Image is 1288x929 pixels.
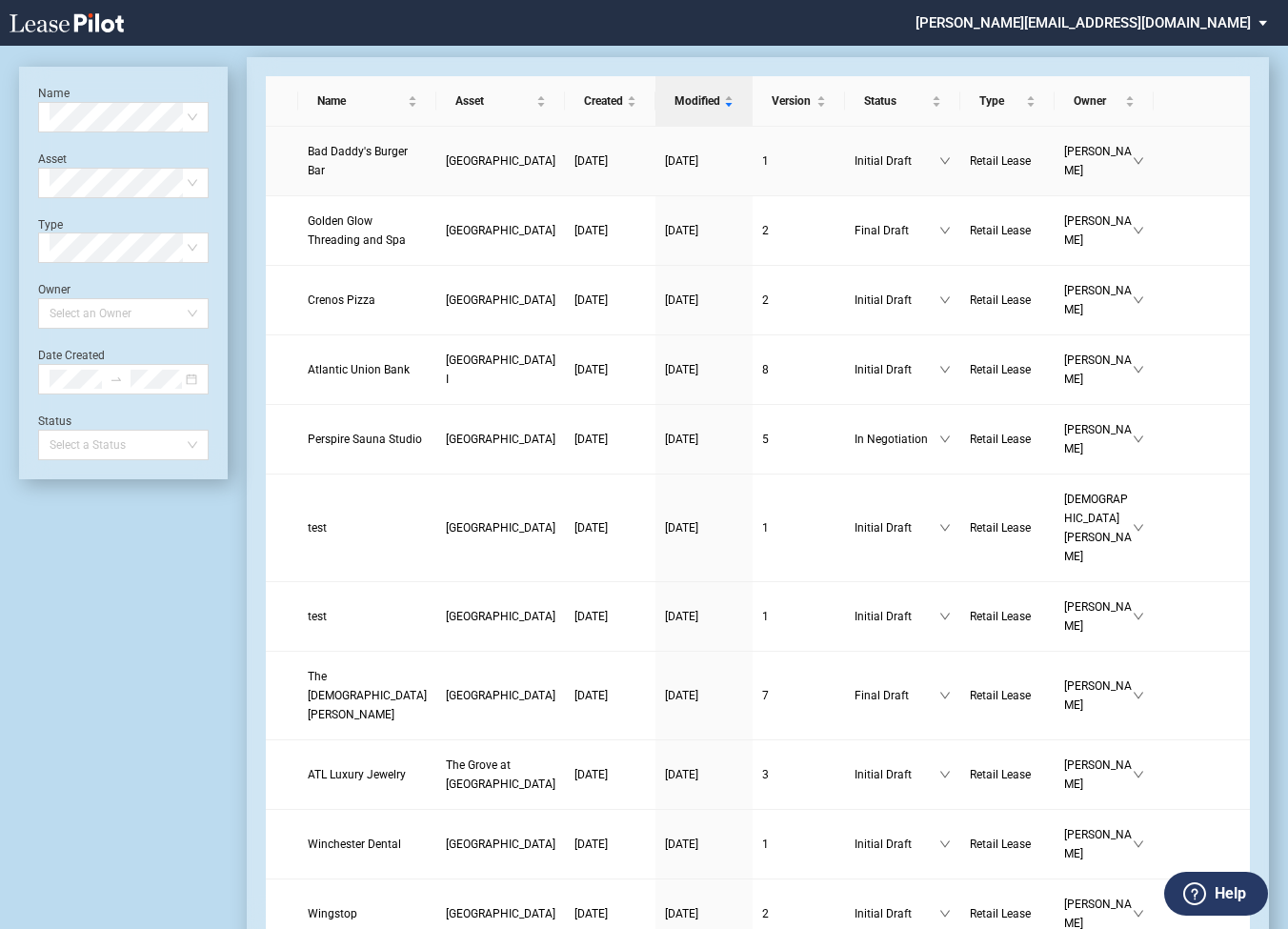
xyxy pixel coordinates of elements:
span: Retail Lease [970,521,1031,535]
span: down [939,434,951,445]
a: Crenos Pizza [308,291,427,310]
span: Initial Draft [855,607,940,626]
a: 1 [762,835,835,854]
label: Asset [38,152,67,166]
a: [GEOGRAPHIC_DATA] I [446,351,555,389]
a: Winchester Dental [308,835,427,854]
span: to [110,373,123,386]
span: 5 [762,433,769,446]
span: [DATE] [574,521,608,535]
a: [DATE] [574,765,646,784]
span: [DATE] [665,768,698,781]
th: Owner [1055,76,1154,127]
span: down [939,611,951,622]
span: [PERSON_NAME] [1064,142,1133,180]
span: [PERSON_NAME] [1064,212,1133,250]
span: Winchester Dental [308,838,401,851]
th: Created [565,76,655,127]
span: In Negotiation [855,430,940,449]
span: down [1133,838,1144,850]
a: [DATE] [574,360,646,379]
span: Final Draft [855,221,940,240]
span: Park West Village II [446,521,555,535]
a: [GEOGRAPHIC_DATA] [446,835,555,854]
span: down [1133,364,1144,375]
span: [DATE] [574,689,608,702]
span: 1 [762,610,769,623]
th: Type [960,76,1055,127]
a: [DATE] [574,221,646,240]
a: [DATE] [574,904,646,923]
a: Retail Lease [970,686,1045,705]
span: Park West Village II [446,433,555,446]
label: Type [38,218,63,232]
a: Retail Lease [970,151,1045,171]
label: Date Created [38,349,105,362]
span: test [308,610,327,623]
a: Retail Lease [970,904,1045,923]
span: Retail Lease [970,907,1031,920]
span: [PERSON_NAME] [1064,825,1133,863]
a: [DATE] [665,291,743,310]
a: [DATE] [665,360,743,379]
a: 8 [762,360,835,379]
span: test [308,521,327,535]
span: 7 [762,689,769,702]
span: [PERSON_NAME] [1064,756,1133,794]
span: [PERSON_NAME] [1064,677,1133,715]
span: [DATE] [574,768,608,781]
span: Retail Lease [970,293,1031,307]
th: Asset [436,76,565,127]
a: Retail Lease [970,607,1045,626]
span: Wingstop [308,907,357,920]
span: [DATE] [665,610,698,623]
span: Retail Lease [970,224,1031,237]
span: Waterloo Crossing [446,838,555,851]
a: Retail Lease [970,360,1045,379]
span: down [1133,908,1144,919]
span: Initial Draft [855,765,940,784]
a: 1 [762,518,835,537]
a: test [308,518,427,537]
a: ATL Luxury Jewelry [308,765,427,784]
a: Retail Lease [970,221,1045,240]
span: [DATE] [665,224,698,237]
span: down [939,769,951,780]
a: [GEOGRAPHIC_DATA] [446,430,555,449]
span: Retail Lease [970,363,1031,376]
span: Modified [674,91,720,111]
a: 1 [762,151,835,171]
span: 1 [762,521,769,535]
span: Park West Village I [446,353,555,386]
th: Name [298,76,436,127]
span: Initial Draft [855,904,940,923]
a: [DATE] [665,835,743,854]
a: [DATE] [665,765,743,784]
a: [DATE] [665,518,743,537]
a: 2 [762,221,835,240]
a: [GEOGRAPHIC_DATA] [446,518,555,537]
span: [DATE] [665,293,698,307]
label: Status [38,414,71,428]
a: [DATE] [574,151,646,171]
a: [GEOGRAPHIC_DATA] [446,904,555,923]
a: Atlantic Union Bank [308,360,427,379]
a: [GEOGRAPHIC_DATA] [446,686,555,705]
span: Retail Lease [970,610,1031,623]
a: Retail Lease [970,291,1045,310]
span: down [1133,522,1144,534]
span: Final Draft [855,686,940,705]
a: Perspire Sauna Studio [308,430,427,449]
span: down [1133,434,1144,445]
span: Retail Lease [970,768,1031,781]
span: Perspire Sauna Studio [308,433,422,446]
span: down [1133,225,1144,236]
span: [DEMOGRAPHIC_DATA][PERSON_NAME] [1064,490,1133,566]
span: down [939,364,951,375]
a: 3 [762,765,835,784]
a: 2 [762,291,835,310]
a: test [308,607,427,626]
a: [DATE] [574,518,646,537]
span: down [1133,155,1144,167]
span: [DATE] [665,154,698,168]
